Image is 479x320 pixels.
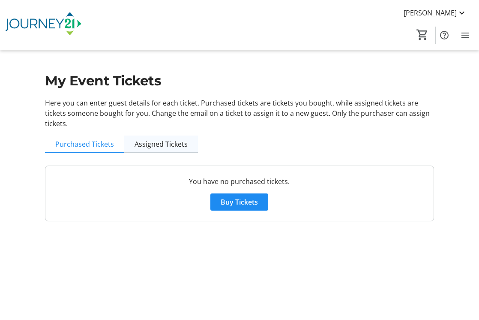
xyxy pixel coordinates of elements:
[210,193,268,211] button: Buy Tickets
[5,3,81,46] img: Journey21's Logo
[45,71,434,91] h1: My Event Tickets
[415,27,430,42] button: Cart
[221,197,258,207] span: Buy Tickets
[45,98,434,129] p: Here you can enter guest details for each ticket. Purchased tickets are tickets you bought, while...
[436,27,453,44] button: Help
[135,141,188,148] span: Assigned Tickets
[404,8,457,18] span: [PERSON_NAME]
[55,141,114,148] span: Purchased Tickets
[56,176,423,187] p: You have no purchased tickets.
[457,27,474,44] button: Menu
[397,6,474,20] button: [PERSON_NAME]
